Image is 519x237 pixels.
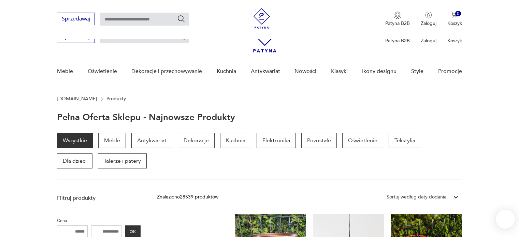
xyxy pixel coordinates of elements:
[438,58,462,85] a: Promocje
[451,12,458,18] img: Ikona koszyka
[57,58,73,85] a: Meble
[57,17,95,22] a: Sprzedawaj
[425,12,432,18] img: Ikonka użytkownika
[447,20,462,27] p: Koszyk
[362,58,397,85] a: Ikony designu
[421,20,436,27] p: Zaloguj
[389,133,421,148] a: Tekstylia
[294,58,316,85] a: Nowości
[178,133,215,148] a: Dekoracje
[387,193,446,201] div: Sortuj według daty dodania
[98,153,147,168] a: Talerze i patery
[342,133,383,148] a: Oświetlenie
[331,58,348,85] a: Klasyki
[57,113,235,122] h1: Pełna oferta sklepu - najnowsze produkty
[385,38,410,44] p: Patyna B2B
[106,96,126,102] p: Produkty
[447,12,462,27] button: 0Koszyk
[131,58,202,85] a: Dekoracje i przechowywanie
[57,133,93,148] a: Wszystkie
[447,38,462,44] p: Koszyk
[421,12,436,27] button: Zaloguj
[57,13,95,25] button: Sprzedawaj
[455,11,461,17] div: 0
[98,133,126,148] a: Meble
[157,193,218,201] div: Znaleziono 28539 produktów
[57,153,92,168] a: Dla dzieci
[217,58,236,85] a: Kuchnia
[220,133,251,148] a: Kuchnia
[57,35,95,40] a: Sprzedawaj
[177,15,185,23] button: Szukaj
[131,133,172,148] a: Antykwariat
[251,8,272,29] img: Patyna - sklep z meblami i dekoracjami vintage
[301,133,337,148] a: Pozostałe
[411,58,423,85] a: Style
[57,194,141,202] p: Filtruj produkty
[421,38,436,44] p: Zaloguj
[257,133,296,148] a: Elektronika
[57,217,141,224] p: Cena
[385,12,410,27] button: Patyna B2B
[385,20,410,27] p: Patyna B2B
[394,12,401,19] img: Ikona medalu
[88,58,117,85] a: Oświetlenie
[385,12,410,27] a: Ikona medaluPatyna B2B
[57,96,97,102] a: [DOMAIN_NAME]
[496,210,515,229] iframe: Smartsupp widget button
[251,58,280,85] a: Antykwariat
